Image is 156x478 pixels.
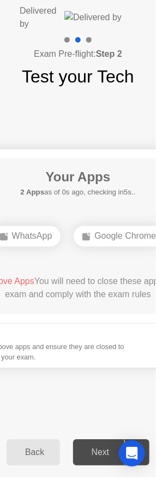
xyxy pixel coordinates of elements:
[20,167,135,187] h1: Your Apps
[76,448,125,458] div: Next
[22,63,134,90] h1: Test your Tech
[10,448,59,458] div: Back
[20,4,58,31] div: Delivered by
[20,188,44,196] b: 2 Apps
[119,441,145,467] div: Open Intercom Messenger
[34,48,122,61] h4: Exam Pre-flight:
[96,49,122,58] b: Step 2
[7,440,60,466] button: Back
[20,187,135,198] h5: as of 0s ago, checking in5s..
[64,11,136,23] img: Delivered by Rosalyn
[73,440,149,466] button: Next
